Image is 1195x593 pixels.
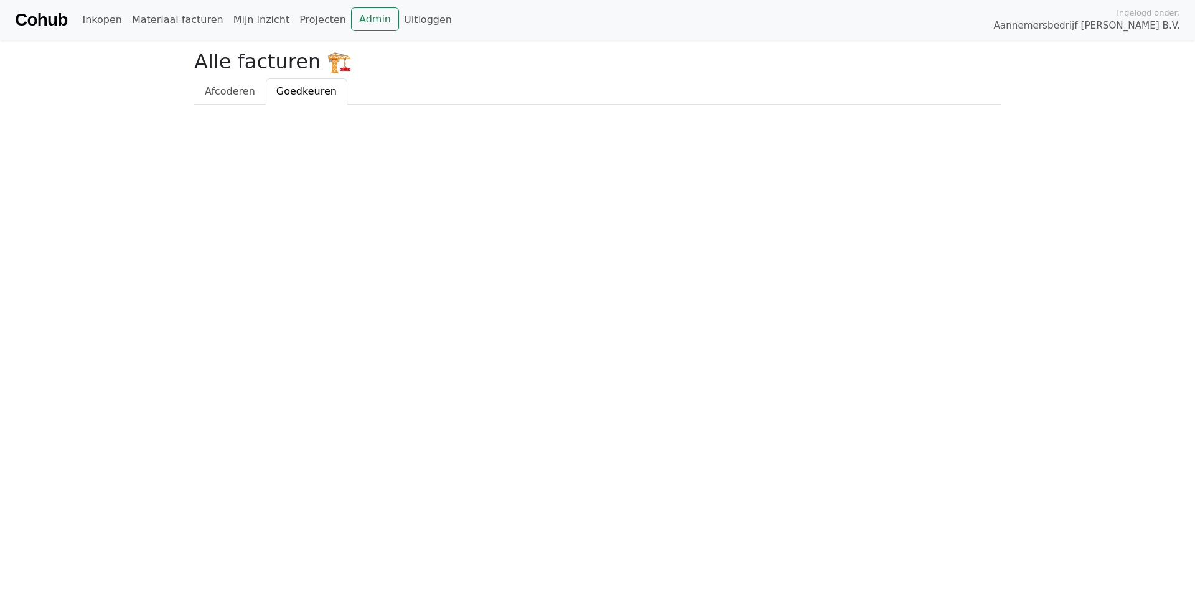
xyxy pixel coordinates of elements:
a: Cohub [15,5,67,35]
span: Afcoderen [205,85,255,97]
a: Goedkeuren [266,78,347,105]
a: Afcoderen [194,78,266,105]
span: Goedkeuren [276,85,337,97]
a: Inkopen [77,7,126,32]
h2: Alle facturen 🏗️ [194,50,1001,73]
a: Materiaal facturen [127,7,228,32]
a: Uitloggen [399,7,457,32]
span: Ingelogd onder: [1117,7,1180,19]
span: Aannemersbedrijf [PERSON_NAME] B.V. [993,19,1180,33]
a: Projecten [294,7,351,32]
a: Mijn inzicht [228,7,295,32]
a: Admin [351,7,399,31]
